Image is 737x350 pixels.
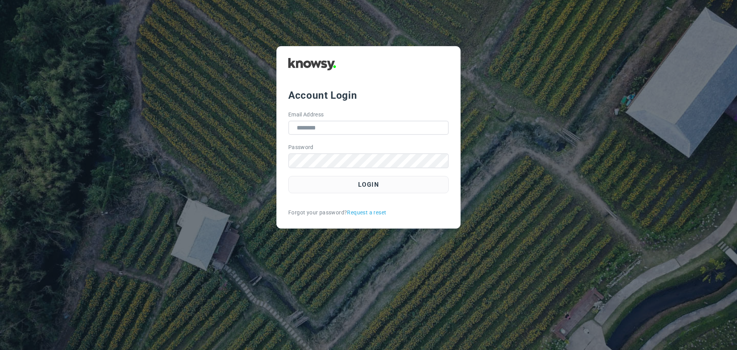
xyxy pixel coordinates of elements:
[347,209,386,217] a: Request a reset
[288,143,314,151] label: Password
[288,88,449,102] div: Account Login
[288,176,449,193] button: Login
[288,209,449,217] div: Forgot your password?
[288,111,324,119] label: Email Address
